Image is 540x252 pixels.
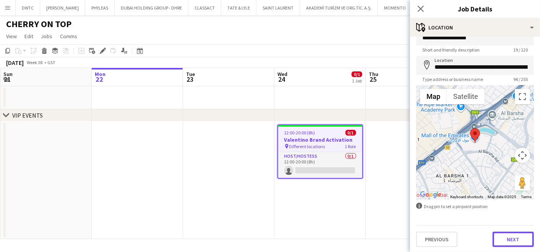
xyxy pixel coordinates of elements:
[16,0,40,15] button: DWTC
[300,0,378,15] button: AKADEMİ TURİZM VE ORG.TİC. A.Ş.
[289,144,325,149] span: Different locations
[115,0,188,15] button: DUBAI HOLDING GROUP - DHRE
[515,89,530,104] button: Toggle fullscreen view
[3,71,13,78] span: Sun
[368,75,378,84] span: 25
[60,33,77,40] span: Comms
[41,33,52,40] span: Jobs
[352,78,362,84] div: 1 Job
[521,195,532,199] a: Terms (opens in new tab)
[25,60,44,65] span: Week 38
[416,47,486,53] span: Short and friendly description
[378,0,412,15] button: MOMENTO
[416,203,534,210] div: Drag pin to set a pinpoint position
[369,71,378,78] span: Thu
[47,60,55,65] div: GST
[85,0,115,15] button: PHYLEAS
[38,31,55,41] a: Jobs
[493,232,534,247] button: Next
[186,71,195,78] span: Tue
[345,144,356,149] span: 1 Role
[515,148,530,163] button: Map camera controls
[12,111,43,119] div: VIP EVENTS
[277,71,287,78] span: Wed
[410,4,540,14] h3: Job Details
[6,18,71,30] h1: CHERRY ON TOP
[410,18,540,37] div: Location
[256,0,300,15] button: SAINT LAURENT
[418,190,443,200] a: Open this area in Google Maps (opens a new window)
[450,194,483,200] button: Keyboard shortcuts
[284,130,315,136] span: 12:00-20:00 (8h)
[277,124,363,179] app-job-card: 12:00-20:00 (8h)0/1Valentino Brand Activation Different locations1 RoleHost/Hostess0/112:00-20:00...
[2,75,13,84] span: 21
[515,175,530,191] button: Drag Pegman onto the map to open Street View
[278,136,362,143] h3: Valentino Brand Activation
[345,130,356,136] span: 0/1
[447,89,485,104] button: Show satellite imagery
[57,31,80,41] a: Comms
[507,76,534,82] span: 94 / 255
[3,31,20,41] a: View
[94,75,105,84] span: 22
[416,76,489,82] span: Type address or business name
[276,75,287,84] span: 24
[416,232,457,247] button: Previous
[21,31,36,41] a: Edit
[420,89,447,104] button: Show street map
[6,33,17,40] span: View
[40,0,85,15] button: [PERSON_NAME]
[6,59,24,66] div: [DATE]
[352,71,362,77] span: 0/1
[185,75,195,84] span: 23
[278,152,362,178] app-card-role: Host/Hostess0/112:00-20:00 (8h)
[24,33,33,40] span: Edit
[488,195,516,199] span: Map data ©2025
[221,0,256,15] button: TATE & LYLE
[507,47,534,53] span: 19 / 120
[418,190,443,200] img: Google
[95,71,105,78] span: Mon
[188,0,221,15] button: CLASSACT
